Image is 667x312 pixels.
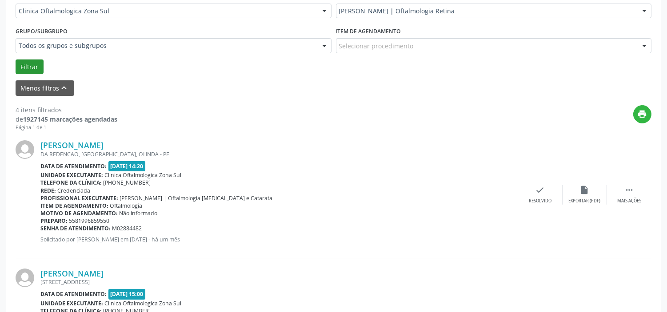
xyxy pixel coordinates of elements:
b: Unidade executante: [40,300,103,307]
span: [DATE] 14:20 [108,161,146,171]
b: Motivo de agendamento: [40,209,118,217]
span: 5581996859550 [69,217,110,225]
span: Clinica Oftalmologica Zona Sul [19,7,313,16]
div: Mais ações [617,198,641,204]
b: Unidade executante: [40,171,103,179]
div: de [16,115,117,124]
i: keyboard_arrow_up [60,83,69,93]
b: Profissional executante: [40,194,118,202]
span: [PERSON_NAME] | Oftalmologia Retina [339,7,634,16]
span: M02884482 [112,225,142,232]
b: Data de atendimento: [40,290,107,298]
button: print [633,105,651,123]
div: Exportar (PDF) [569,198,601,204]
span: Oftalmologia [110,202,143,209]
i: check [535,185,545,195]
strong: 1927145 marcações agendadas [23,115,117,123]
p: Solicitado por [PERSON_NAME] em [DATE] - há um mês [40,236,518,243]
span: Clinica Oftalmologica Zona Sul [105,300,182,307]
b: Preparo: [40,217,68,225]
span: [PHONE_NUMBER] [104,179,151,186]
b: Rede: [40,187,56,194]
button: Menos filtroskeyboard_arrow_up [16,80,74,96]
b: Senha de atendimento: [40,225,111,232]
span: Clinica Oftalmologica Zona Sul [105,171,182,179]
button: Filtrar [16,59,44,75]
div: [STREET_ADDRESS] [40,278,518,286]
a: [PERSON_NAME] [40,140,104,150]
a: [PERSON_NAME] [40,269,104,278]
img: img [16,269,34,287]
label: Grupo/Subgrupo [16,24,68,38]
span: Todos os grupos e subgrupos [19,41,313,50]
span: Credenciada [58,187,91,194]
i:  [624,185,634,195]
b: Data de atendimento: [40,162,107,170]
span: Selecionar procedimento [339,41,414,51]
div: Resolvido [529,198,551,204]
span: Não informado [120,209,158,217]
b: Item de agendamento: [40,202,108,209]
span: [PERSON_NAME] | Oftalmologia [MEDICAL_DATA] e Catarata [120,194,273,202]
div: DA REDENCAO, [GEOGRAPHIC_DATA], OLINDA - PE [40,150,518,158]
div: Página 1 de 1 [16,124,117,131]
img: img [16,140,34,159]
b: Telefone da clínica: [40,179,102,186]
label: Item de agendamento [336,24,401,38]
div: 4 itens filtrados [16,105,117,115]
span: [DATE] 15:00 [108,289,146,299]
i: insert_drive_file [580,185,590,195]
i: print [638,109,647,119]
